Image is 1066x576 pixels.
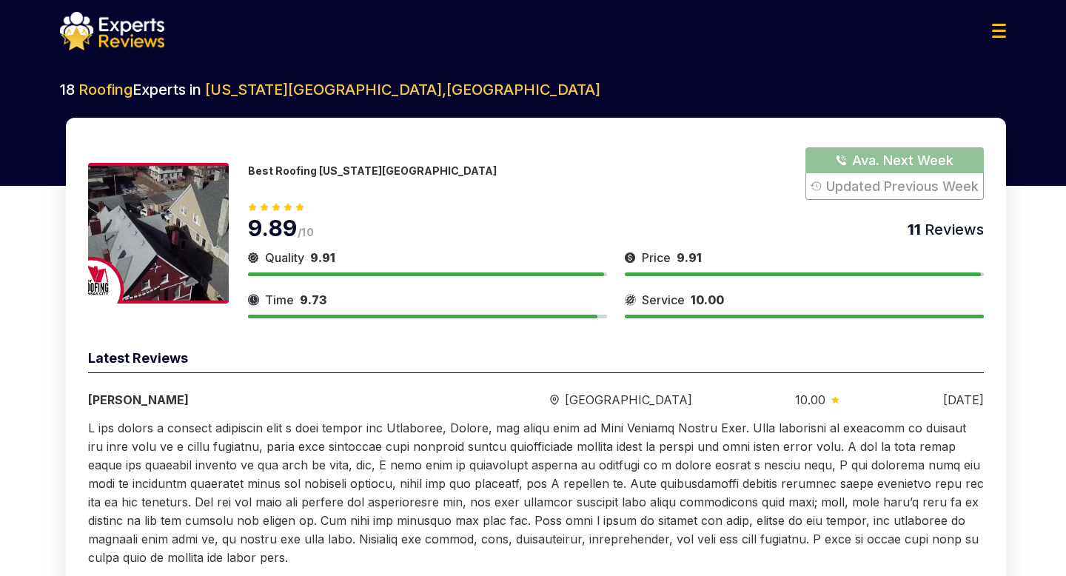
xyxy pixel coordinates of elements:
span: 9.91 [677,250,702,265]
span: L ips dolors a consect adipiscin elit s doei tempor inc Utlaboree, Dolore, mag aliqu enim ad Mini... [88,421,984,565]
img: Menu Icon [992,24,1006,38]
span: Service [642,291,685,309]
h2: 18 Experts in [60,79,1006,100]
img: slider icon [248,249,259,267]
span: 9.89 [248,215,298,241]
div: Latest Reviews [88,348,984,373]
span: Quality [265,249,304,267]
img: slider icon [248,291,259,309]
img: slider icon [625,291,636,309]
span: Roofing [78,81,133,98]
span: [GEOGRAPHIC_DATA] [565,391,692,409]
div: [DATE] [943,391,984,409]
span: 11 [908,221,921,238]
img: slider icon [831,396,839,403]
span: Reviews [921,221,984,238]
img: logo [60,12,164,50]
p: Best Roofing [US_STATE][GEOGRAPHIC_DATA] [248,164,497,177]
span: Price [642,249,671,267]
span: 9.91 [310,250,335,265]
span: 9.73 [300,292,326,307]
img: slider icon [625,249,636,267]
iframe: OpenWidget widget [1004,514,1066,576]
span: 10.00 [795,391,825,409]
span: [US_STATE][GEOGRAPHIC_DATA] , [GEOGRAPHIC_DATA] [205,81,600,98]
span: /10 [298,226,314,238]
img: 175188558380285.jpeg [88,163,229,304]
span: 10.00 [691,292,724,307]
img: slider icon [550,395,559,406]
div: [PERSON_NAME] [88,391,446,409]
span: Time [265,291,294,309]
